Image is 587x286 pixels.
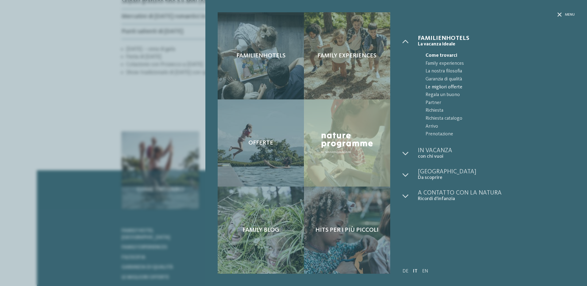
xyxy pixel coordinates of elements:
img: Nature Programme [319,130,375,156]
a: Richiesta catalogo [418,115,575,123]
span: Garanzia di qualità [426,75,575,83]
span: Family experiences [426,60,575,68]
a: Arrivo [418,123,575,131]
span: Arrivo [426,123,575,131]
span: Regala un buono [426,91,575,99]
a: Familienhotels La vacanza ideale [418,35,575,47]
span: Partner [426,99,575,107]
span: Ricordi d’infanzia [418,196,575,202]
a: Richiesta [418,107,575,115]
a: Capodanno & la befana Family Blog [218,187,304,274]
a: Capodanno & la befana Hits per i più piccoli [304,187,390,274]
a: EN [422,269,428,274]
a: Le migliori offerte [418,83,575,91]
span: Family Blog [243,226,279,234]
span: Le migliori offerte [426,83,575,91]
a: Prenotazione [418,130,575,138]
a: Capodanno & la befana Family experiences [304,12,390,99]
a: Come trovarci [418,52,575,60]
a: Family experiences [418,60,575,68]
a: [GEOGRAPHIC_DATA] Da scoprire [418,169,575,181]
span: Offerte [248,139,273,147]
span: A contatto con la natura [418,190,575,196]
a: Capodanno & la befana Familienhotels [218,12,304,99]
span: [GEOGRAPHIC_DATA] [418,169,575,175]
span: In vacanza [418,148,575,154]
span: Family experiences [317,52,376,60]
a: DE [402,269,408,274]
span: Prenotazione [426,130,575,138]
span: Come trovarci [426,52,575,60]
a: IT [413,269,418,274]
span: La nostra filosofia [426,68,575,75]
span: Da scoprire [418,175,575,181]
span: Familienhotels [418,35,575,41]
span: Familienhotels [236,52,286,60]
span: Hits per i più piccoli [315,226,379,234]
a: Regala un buono [418,91,575,99]
span: Richiesta catalogo [426,115,575,123]
a: La nostra filosofia [418,68,575,75]
span: con chi vuoi [418,154,575,160]
a: Capodanno & la befana Offerte [218,99,304,187]
span: Menu [565,12,575,17]
span: La vacanza ideale [418,41,575,47]
a: A contatto con la natura Ricordi d’infanzia [418,190,575,202]
a: Garanzia di qualità [418,75,575,83]
span: Richiesta [426,107,575,115]
a: Capodanno & la befana Nature Programme [304,99,390,187]
a: In vacanza con chi vuoi [418,148,575,160]
a: Partner [418,99,575,107]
